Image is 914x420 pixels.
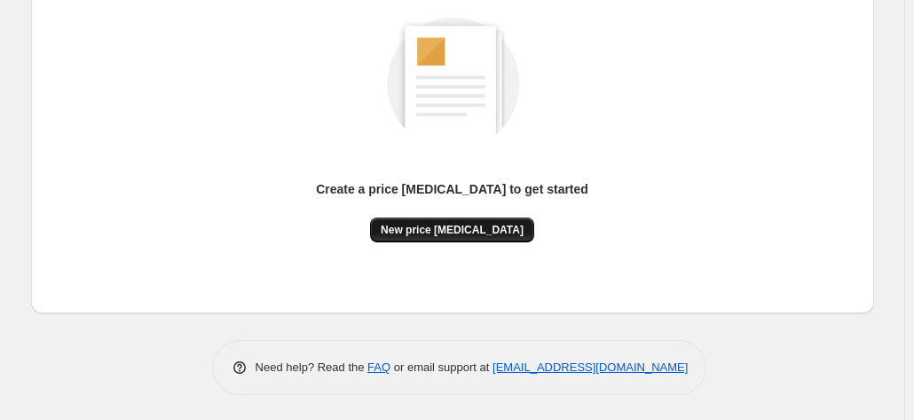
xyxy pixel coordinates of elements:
span: or email support at [390,361,492,374]
span: New price [MEDICAL_DATA] [381,223,524,237]
a: FAQ [367,361,390,374]
button: New price [MEDICAL_DATA] [370,218,534,242]
p: Create a price [MEDICAL_DATA] to get started [316,180,588,198]
span: Need help? Read the [256,361,368,374]
a: [EMAIL_ADDRESS][DOMAIN_NAME] [492,361,688,374]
